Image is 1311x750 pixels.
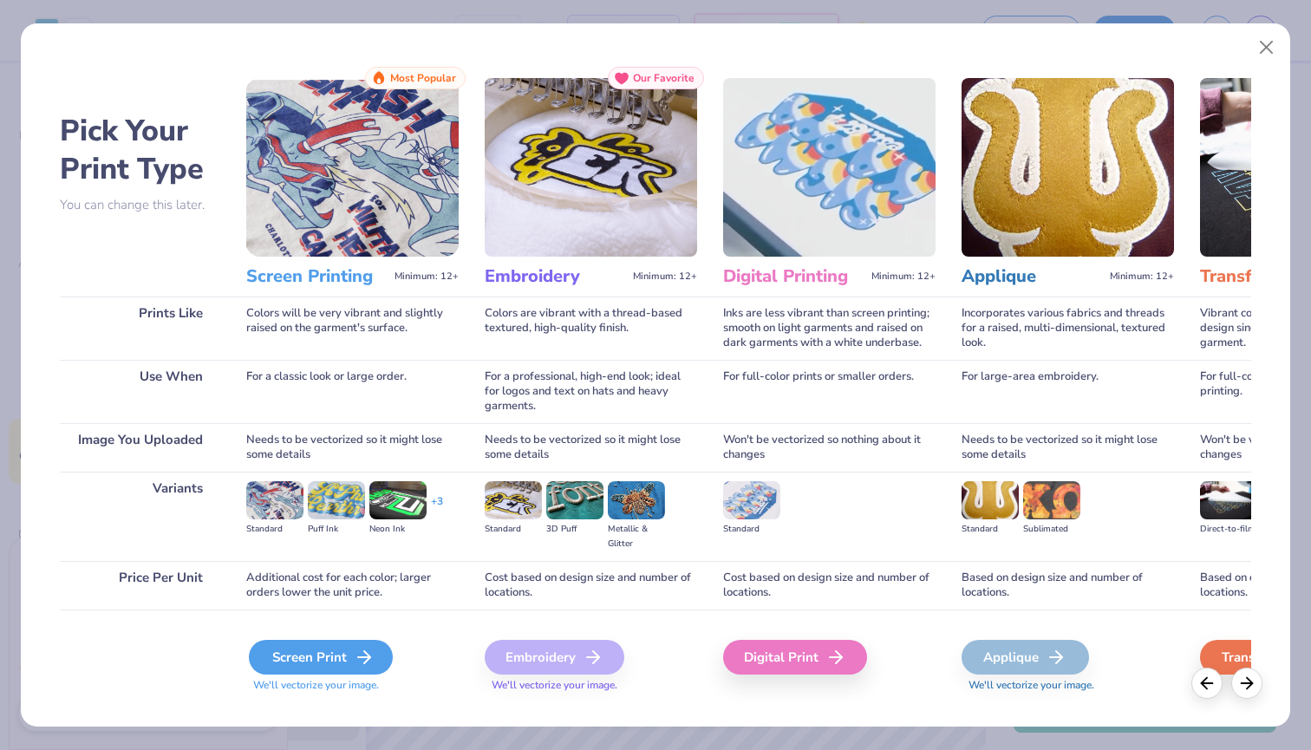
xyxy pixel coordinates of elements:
[308,481,365,519] img: Puff Ink
[1250,31,1283,64] button: Close
[60,561,220,610] div: Price Per Unit
[1200,522,1257,537] div: Direct-to-film
[723,640,867,675] div: Digital Print
[962,78,1174,257] img: Applique
[246,678,459,693] span: We'll vectorize your image.
[249,640,393,675] div: Screen Print
[723,561,936,610] div: Cost based on design size and number of locations.
[633,271,697,283] span: Minimum: 12+
[723,265,864,288] h3: Digital Printing
[246,522,303,537] div: Standard
[246,481,303,519] img: Standard
[246,423,459,472] div: Needs to be vectorized so it might lose some details
[633,72,695,84] span: Our Favorite
[485,423,697,472] div: Needs to be vectorized so it might lose some details
[723,78,936,257] img: Digital Printing
[608,522,665,551] div: Metallic & Glitter
[723,297,936,360] div: Inks are less vibrant than screen printing; smooth on light garments and raised on dark garments ...
[546,481,603,519] img: 3D Puff
[962,481,1019,519] img: Standard
[723,360,936,423] div: For full-color prints or smaller orders.
[962,522,1019,537] div: Standard
[962,678,1174,693] span: We'll vectorize your image.
[485,265,626,288] h3: Embroidery
[962,561,1174,610] div: Based on design size and number of locations.
[485,561,697,610] div: Cost based on design size and number of locations.
[60,360,220,423] div: Use When
[60,297,220,360] div: Prints Like
[1023,522,1080,537] div: Sublimated
[246,297,459,360] div: Colors will be very vibrant and slightly raised on the garment's surface.
[390,72,456,84] span: Most Popular
[485,640,624,675] div: Embroidery
[608,481,665,519] img: Metallic & Glitter
[723,481,780,519] img: Standard
[60,423,220,472] div: Image You Uploaded
[369,522,427,537] div: Neon Ink
[60,198,220,212] p: You can change this later.
[546,522,603,537] div: 3D Puff
[1110,271,1174,283] span: Minimum: 12+
[962,360,1174,423] div: For large-area embroidery.
[485,360,697,423] div: For a professional, high-end look; ideal for logos and text on hats and heavy garments.
[369,481,427,519] img: Neon Ink
[962,265,1103,288] h3: Applique
[246,561,459,610] div: Additional cost for each color; larger orders lower the unit price.
[485,522,542,537] div: Standard
[1200,481,1257,519] img: Direct-to-film
[246,360,459,423] div: For a classic look or large order.
[246,265,388,288] h3: Screen Printing
[485,297,697,360] div: Colors are vibrant with a thread-based textured, high-quality finish.
[60,472,220,561] div: Variants
[431,494,443,524] div: + 3
[962,640,1089,675] div: Applique
[723,522,780,537] div: Standard
[308,522,365,537] div: Puff Ink
[60,112,220,188] h2: Pick Your Print Type
[485,78,697,257] img: Embroidery
[1023,481,1080,519] img: Sublimated
[485,678,697,693] span: We'll vectorize your image.
[871,271,936,283] span: Minimum: 12+
[485,481,542,519] img: Standard
[723,423,936,472] div: Won't be vectorized so nothing about it changes
[395,271,459,283] span: Minimum: 12+
[962,297,1174,360] div: Incorporates various fabrics and threads for a raised, multi-dimensional, textured look.
[246,78,459,257] img: Screen Printing
[962,423,1174,472] div: Needs to be vectorized so it might lose some details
